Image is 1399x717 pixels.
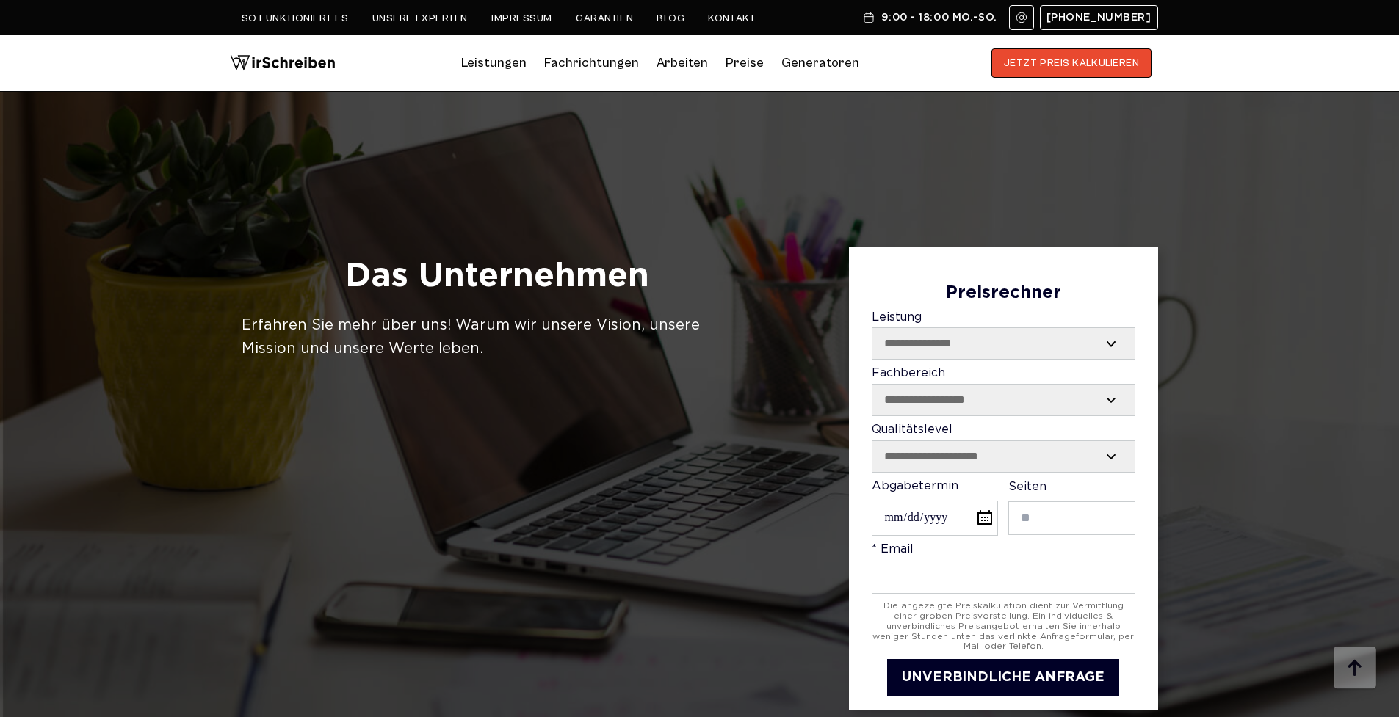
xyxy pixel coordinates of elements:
[902,671,1105,683] span: UNVERBINDLICHE ANFRAGE
[1008,481,1046,492] span: Seiten
[242,313,753,360] div: Erfahren Sie mehr über uns! Warum wir unsere Vision, unsere Mission und unsere Werte leben.
[781,51,859,75] a: Generatoren
[657,12,684,24] a: Blog
[461,51,527,75] a: Leistungen
[1046,12,1152,23] span: [PHONE_NUMBER]
[372,12,468,24] a: Unsere Experten
[872,423,1135,473] label: Qualitätslevel
[881,12,997,23] span: 9:00 - 18:00 Mo.-So.
[576,12,633,24] a: Garantien
[872,311,1135,360] label: Leistung
[872,543,1135,594] label: * Email
[657,51,708,75] a: Arbeiten
[872,283,1135,696] form: Contact form
[1016,12,1027,23] img: Email
[242,255,753,299] h1: Das Unternehmen
[708,12,756,24] a: Kontakt
[887,659,1119,696] button: UNVERBINDLICHE ANFRAGE
[872,480,998,536] label: Abgabetermin
[862,12,875,23] img: Schedule
[491,12,552,24] a: Impressum
[872,283,1135,304] div: Preisrechner
[872,385,1135,415] select: Fachbereich
[544,51,639,75] a: Fachrichtungen
[872,601,1135,652] div: Die angezeigte Preiskalkulation dient zur Vermittlung einer groben Preisvorstellung. Ein individu...
[872,441,1135,472] select: Qualitätslevel
[1333,647,1377,691] img: button top
[872,501,998,535] input: Abgabetermin
[872,564,1135,594] input: * Email
[991,48,1152,78] button: JETZT PREIS KALKULIEREN
[1040,5,1158,30] a: [PHONE_NUMBER]
[872,328,1135,359] select: Leistung
[872,367,1135,416] label: Fachbereich
[242,12,349,24] a: So funktioniert es
[230,48,336,78] img: logo wirschreiben
[726,55,764,70] a: Preise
